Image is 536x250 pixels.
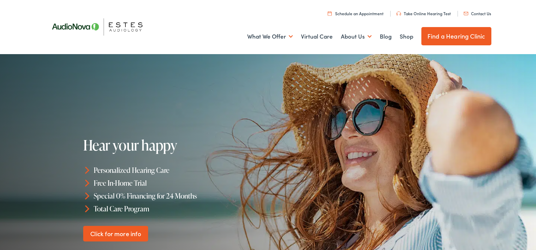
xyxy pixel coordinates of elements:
[83,189,271,202] li: Special 0% Financing for 24 Months
[396,12,401,16] img: utility icon
[83,177,271,189] li: Free In-Home Trial
[301,24,333,49] a: Virtual Care
[328,10,383,16] a: Schedule an Appointment
[400,24,413,49] a: Shop
[83,226,148,242] a: Click for more info
[328,11,332,16] img: utility icon
[247,24,293,49] a: What We Offer
[83,202,271,215] li: Total Care Program
[421,27,491,45] a: Find a Hearing Clinic
[380,24,392,49] a: Blog
[464,10,491,16] a: Contact Us
[83,137,271,153] h1: Hear your happy
[341,24,372,49] a: About Us
[396,10,451,16] a: Take Online Hearing Test
[83,164,271,177] li: Personalized Hearing Care
[464,12,468,15] img: utility icon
